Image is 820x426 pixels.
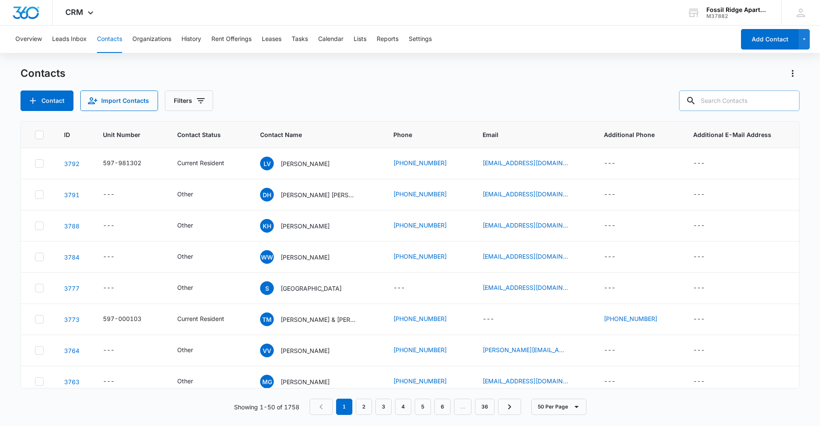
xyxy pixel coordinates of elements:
button: Add Contact [741,29,799,50]
a: Navigate to contact details page for Megan Gee [64,378,79,385]
div: --- [604,158,615,169]
a: Navigate to contact details page for Luis Villatoro [64,160,79,167]
div: Phone - 7192448839 - Select to Edit Field [393,252,462,262]
div: Phone - 9515038049 - Select to Edit Field [393,190,462,200]
div: Contact Name - William Wyatt - Select to Edit Field [260,250,345,264]
a: Navigate to contact details page for Thianny Maldonado & Steven Acero [64,316,79,323]
div: Additional Phone - 7204952336 - Select to Edit Field [604,314,673,324]
div: Contact Status - Other - Select to Edit Field [177,345,208,356]
button: Tasks [292,26,308,53]
div: --- [693,252,705,262]
button: Calendar [318,26,343,53]
a: Navigate to contact details page for Valerie Valles [64,347,79,354]
div: --- [103,345,114,356]
div: Contact Name - Thianny Maldonado & Steven Acero - Select to Edit Field [260,312,373,326]
div: Contact Name - Megan Gee - Select to Edit Field [260,375,345,388]
p: [PERSON_NAME] [PERSON_NAME] [281,190,357,199]
button: Reports [377,26,398,53]
p: [PERSON_NAME] [281,346,330,355]
a: [PHONE_NUMBER] [393,190,447,198]
div: Contact Name - Luis Villatoro - Select to Edit Field [260,157,345,170]
div: --- [103,376,114,387]
div: --- [693,190,705,200]
div: Contact Status - Current Resident - Select to Edit Field [177,314,240,324]
div: 597-000103 [103,314,141,323]
div: Additional E-Mail Address - - Select to Edit Field [693,345,720,356]
button: Leases [262,26,281,53]
a: [PHONE_NUMBER] [393,376,447,385]
div: Contact Status - Other - Select to Edit Field [177,376,208,387]
div: Contact Status - Other - Select to Edit Field [177,252,208,262]
div: 597-981302 [103,158,141,167]
div: --- [103,221,114,231]
div: Contact Name - Sydney - Select to Edit Field [260,281,357,295]
div: Additional E-Mail Address - - Select to Edit Field [693,158,720,169]
div: Phone - (480) 262-2573 - Select to Edit Field [393,345,462,356]
div: Email - guyforu34@hotmail.com - Select to Edit Field [483,252,583,262]
p: [PERSON_NAME] & [PERSON_NAME] [281,315,357,324]
div: Additional E-Mail Address - - Select to Edit Field [693,252,720,262]
div: --- [604,252,615,262]
a: Navigate to contact details page for David Hernandez Rojas [64,191,79,198]
button: History [182,26,201,53]
div: Current Resident [177,314,224,323]
p: [PERSON_NAME] [281,253,330,262]
div: Contact Status - Current Resident - Select to Edit Field [177,158,240,169]
div: Contact Name - David Hernandez Rojas - Select to Edit Field [260,188,373,201]
button: Overview [15,26,42,53]
span: KH [260,219,274,233]
div: --- [693,376,705,387]
a: [PHONE_NUMBER] [393,345,447,354]
a: Navigate to contact details page for Kaitlyn Haag [64,222,79,230]
span: WW [260,250,274,264]
button: Contacts [97,26,122,53]
span: Phone [393,130,450,139]
div: --- [604,190,615,200]
div: --- [693,283,705,293]
a: Navigate to contact details page for William Wyatt [64,254,79,261]
em: 1 [336,399,352,415]
div: Phone - 9706468510 - Select to Edit Field [393,221,462,231]
a: Page 5 [415,399,431,415]
div: Additional Phone - - Select to Edit Field [604,376,631,387]
a: [PHONE_NUMBER] [393,158,447,167]
p: Showing 1-50 of 1758 [234,403,299,411]
button: Actions [786,67,799,80]
span: Contact Status [177,130,227,139]
a: Page 4 [395,399,411,415]
div: Other [177,345,193,354]
div: --- [693,345,705,356]
span: CRM [65,8,83,17]
div: Phone - 2693658270 - Select to Edit Field [393,376,462,387]
a: [EMAIL_ADDRESS][DOMAIN_NAME] [483,283,568,292]
div: Email - Davidhr09@icloud.com - Select to Edit Field [483,190,583,200]
a: Next Page [498,399,521,415]
div: --- [483,314,494,324]
div: Contact Name - Valerie Valles - Select to Edit Field [260,344,345,357]
span: Contact Name [260,130,360,139]
div: Email - valerie.valles@iescomm.com - Select to Edit Field [483,345,583,356]
span: Additional E-Mail Address [693,130,794,139]
div: --- [693,314,705,324]
div: Additional Phone - - Select to Edit Field [604,221,631,231]
span: Email [483,130,571,139]
div: Unit Number - - Select to Edit Field [103,283,130,293]
span: DH [260,188,274,201]
button: Settings [409,26,432,53]
h1: Contacts [20,67,65,80]
span: MG [260,375,274,388]
div: Unit Number - - Select to Edit Field [103,221,130,231]
a: [EMAIL_ADDRESS][DOMAIN_NAME] [483,376,568,385]
a: Navigate to contact details page for Sydney [64,285,79,292]
p: [GEOGRAPHIC_DATA] [281,284,342,293]
div: Other [177,376,193,385]
span: LV [260,157,274,170]
div: --- [604,345,615,356]
div: --- [103,252,114,262]
div: Other [177,252,193,261]
p: [PERSON_NAME] [281,377,330,386]
div: --- [103,283,114,293]
div: Additional Phone - - Select to Edit Field [604,158,631,169]
a: Page 36 [475,399,495,415]
div: Unit Number - - Select to Edit Field [103,252,130,262]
